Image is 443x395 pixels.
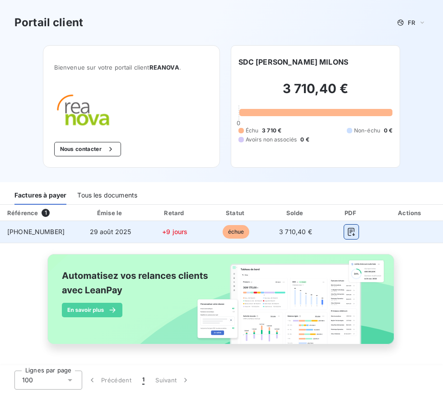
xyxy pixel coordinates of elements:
[149,64,179,71] span: REANOVA
[150,371,196,390] button: Suivant
[408,19,415,26] span: FR
[238,56,349,67] h6: SDC [PERSON_NAME] MILONS
[39,249,404,360] img: banner
[77,186,137,205] div: Tous les documents
[54,93,112,127] img: Company logo
[82,371,137,390] button: Précédent
[300,136,309,144] span: 0 €
[354,127,380,135] span: Non-échu
[327,208,376,217] div: PDF
[223,225,250,239] span: échue
[7,228,65,235] span: [PHONE_NUMBER]
[54,142,121,156] button: Nous contacter
[246,136,297,144] span: Avoirs non associés
[279,228,312,235] span: 3 710,40 €
[7,209,38,216] div: Référence
[246,127,259,135] span: Échu
[54,64,209,71] span: Bienvenue sur votre portail client .
[142,376,145,385] span: 1
[384,127,392,135] span: 0 €
[42,209,50,217] span: 1
[380,208,441,217] div: Actions
[137,371,150,390] button: 1
[79,208,142,217] div: Émise le
[208,208,265,217] div: Statut
[90,228,131,235] span: 29 août 2025
[146,208,204,217] div: Retard
[237,119,240,127] span: 0
[162,228,187,235] span: +9 jours
[238,80,393,106] h2: 3 710,40 €
[262,127,281,135] span: 3 710 €
[22,376,33,385] span: 100
[14,14,83,31] h3: Portail client
[14,186,66,205] div: Factures à payer
[268,208,323,217] div: Solde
